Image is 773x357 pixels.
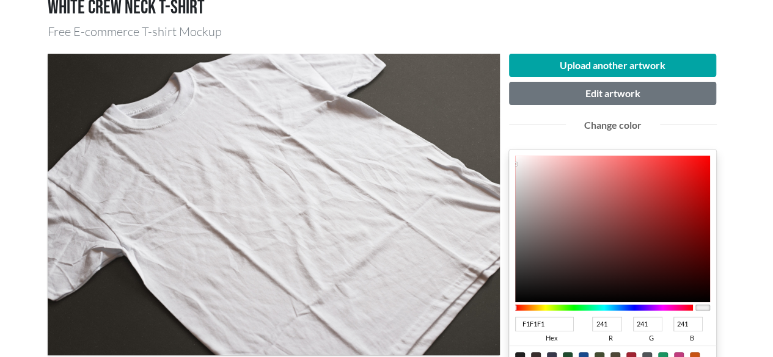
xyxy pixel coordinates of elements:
[575,118,651,132] div: Change color
[509,54,717,77] button: Upload another artwork
[592,331,629,346] span: r
[673,331,710,346] span: b
[515,331,589,346] span: hex
[633,331,670,346] span: g
[509,82,717,105] button: Edit artwork
[48,24,726,39] h3: Free E-commerce T-shirt Mockup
